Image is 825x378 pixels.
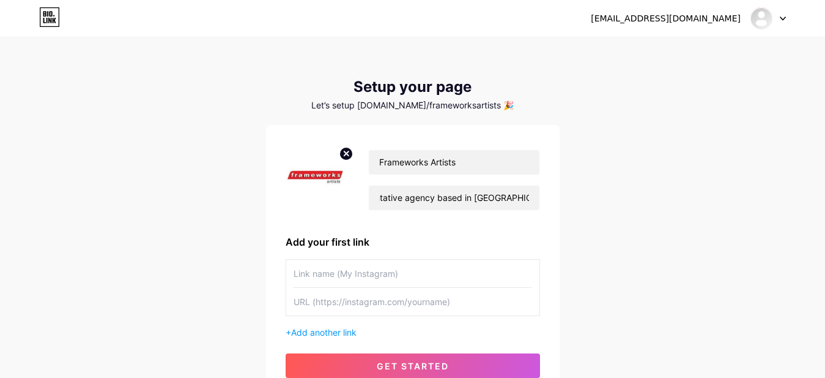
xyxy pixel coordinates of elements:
[294,288,532,316] input: URL (https://instagram.com/yourname)
[377,361,449,371] span: get started
[286,326,540,339] div: +
[266,100,560,110] div: Let’s setup [DOMAIN_NAME]/frameworksartists 🎉
[750,7,773,30] img: frameworksartists
[266,78,560,96] div: Setup your page
[591,12,741,25] div: [EMAIL_ADDRESS][DOMAIN_NAME]
[286,353,540,378] button: get started
[369,150,539,175] input: Your name
[291,327,357,338] span: Add another link
[369,186,539,210] input: bio
[286,145,354,215] img: profile pic
[294,260,532,287] input: Link name (My Instagram)
[286,235,540,249] div: Add your first link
